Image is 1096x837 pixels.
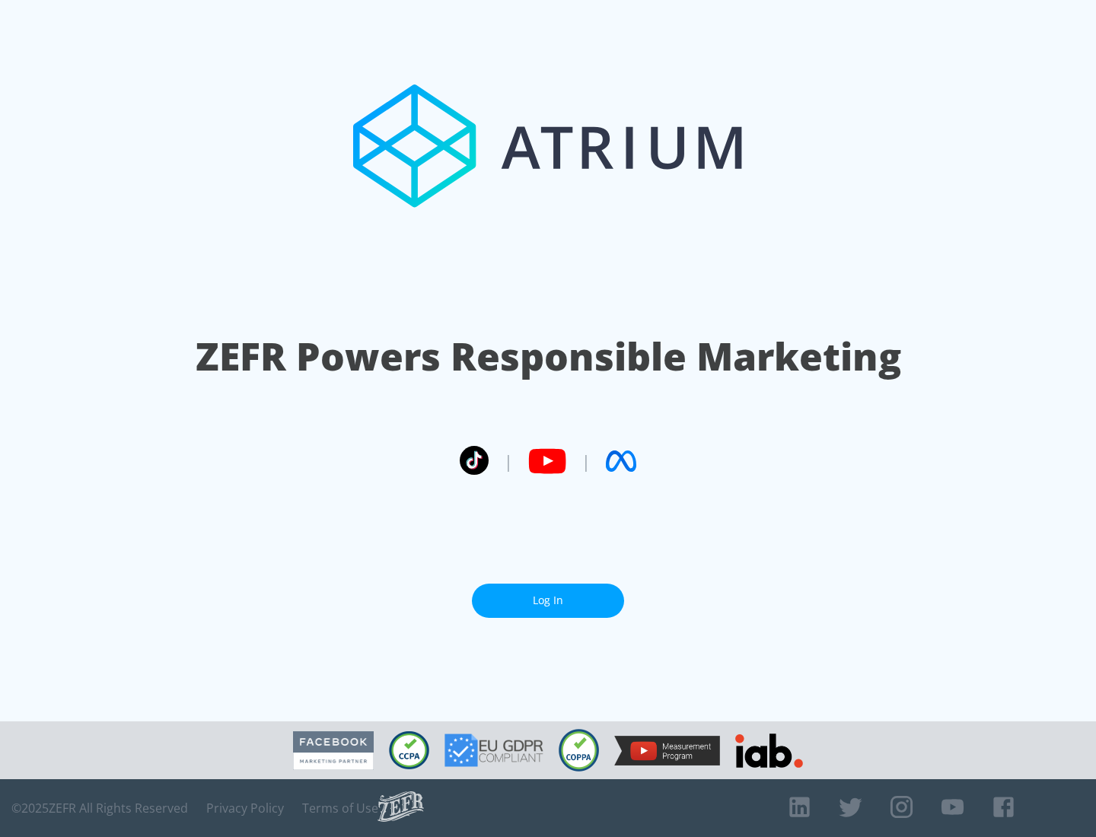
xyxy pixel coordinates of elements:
img: Facebook Marketing Partner [293,731,374,770]
span: | [581,450,591,473]
h1: ZEFR Powers Responsible Marketing [196,330,901,383]
span: | [504,450,513,473]
img: IAB [735,734,803,768]
img: GDPR Compliant [444,734,543,767]
a: Terms of Use [302,800,378,816]
img: CCPA Compliant [389,731,429,769]
a: Log In [472,584,624,618]
a: Privacy Policy [206,800,284,816]
span: © 2025 ZEFR All Rights Reserved [11,800,188,816]
img: COPPA Compliant [559,729,599,772]
img: YouTube Measurement Program [614,736,720,765]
